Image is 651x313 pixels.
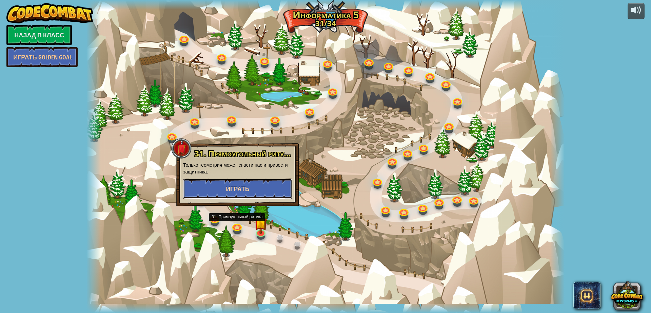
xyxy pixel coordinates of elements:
a: Назад в класс [6,25,72,45]
button: Играть [183,179,292,199]
a: Играть Golden Goal [6,47,78,67]
p: Только геометрия может спасти нас и привести защитника. [183,162,292,175]
img: CodeCombat - Learn how to code by playing a game [6,3,93,23]
span: Играть [226,185,250,193]
img: level-banner-started.png [255,212,268,234]
button: Регулировать громкость [628,3,645,19]
span: 31. Прямоугольный ритуал [194,148,292,159]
